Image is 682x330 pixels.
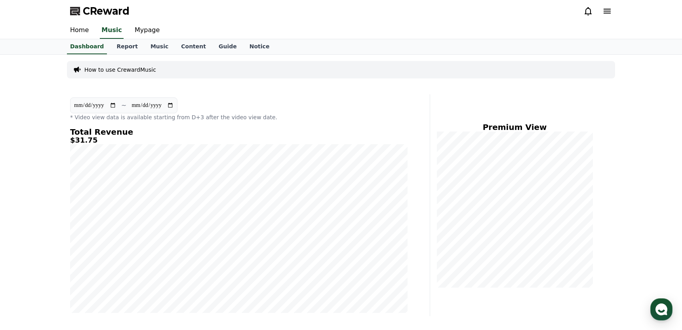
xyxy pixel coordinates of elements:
a: Notice [243,39,276,54]
a: Content [175,39,212,54]
a: CReward [70,5,130,17]
a: Music [144,39,175,54]
a: Mypage [128,22,166,39]
a: Guide [212,39,243,54]
a: Report [110,39,144,54]
p: ~ [121,101,126,110]
h4: Premium View [436,123,593,132]
h5: $31.75 [70,136,408,144]
a: Home [64,22,95,39]
span: CReward [83,5,130,17]
p: * Video view data is available starting from D+3 after the video view date. [70,113,408,121]
a: How to use CrewardMusic [84,66,156,74]
a: Dashboard [67,39,107,54]
a: Music [100,22,124,39]
h4: Total Revenue [70,128,408,136]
